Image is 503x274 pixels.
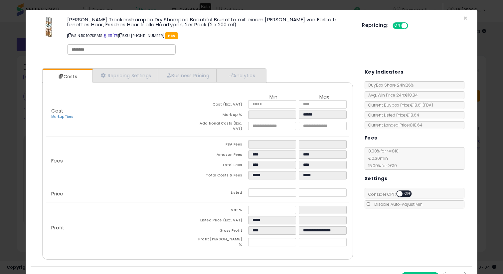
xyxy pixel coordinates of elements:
p: Price [46,191,198,196]
a: Repricing Settings [92,69,158,82]
td: Listed [198,188,248,199]
td: Gross Profit [198,226,248,237]
a: Markup Tiers [51,114,73,119]
td: Listed Price (Exc. VAT) [198,216,248,226]
span: Consider CPT: [365,191,420,197]
th: Min [248,94,299,100]
h3: [PERSON_NAME] Trockenshampoo Dry Shampoo Beautiful Brunette mit einem [PERSON_NAME] von Farbe fr ... [67,17,352,27]
td: Total Fees [198,161,248,171]
a: All offer listings [108,33,112,38]
span: Current Listed Price: €18.64 [365,112,419,118]
span: ( FBA ) [422,102,433,108]
h5: Settings [365,174,387,183]
p: Profit [46,225,198,230]
td: Cost (Exc. VAT) [198,100,248,111]
img: 41loTeh6kuL._SL60_.jpg [46,17,52,37]
a: Analytics [216,69,265,82]
h5: Key Indicators [365,68,404,76]
span: OFF [403,191,413,197]
th: Max [299,94,349,100]
td: Mark up % [198,111,248,121]
a: Business Pricing [158,69,216,82]
a: BuyBox page [103,33,107,38]
p: Fees [46,158,198,163]
span: Disable Auto-Adjust Min [371,201,422,207]
td: Profit [PERSON_NAME] % [198,237,248,249]
p: ASIN: B0107SPA1S | SKU: [PHONE_NUMBER] [67,30,352,41]
span: OFF [407,23,418,29]
td: Additional Costs (Exc. VAT) [198,121,248,133]
h5: Fees [365,134,377,142]
span: × [463,13,467,23]
span: €0.30 min [365,155,388,161]
span: Avg. Win Price 24h: €18.84 [365,92,418,98]
td: Total Costs & Fees [198,171,248,181]
a: Your listing only [113,33,117,38]
span: ON [393,23,402,29]
td: Vat % [198,206,248,216]
span: Current Landed Price: €18.64 [365,122,422,128]
span: Current Buybox Price: [365,102,433,108]
h5: Repricing: [362,23,389,28]
span: FBA [165,32,178,39]
span: 15.00 % for > €10 [365,163,397,168]
p: Cost [46,108,198,120]
span: BuyBox Share 24h: 26% [365,82,414,88]
td: Amazon Fees [198,150,248,161]
span: 8.00 % for <= €10 [365,148,399,168]
a: Costs [43,70,92,83]
td: FBA Fees [198,140,248,150]
span: €18.61 [410,102,433,108]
